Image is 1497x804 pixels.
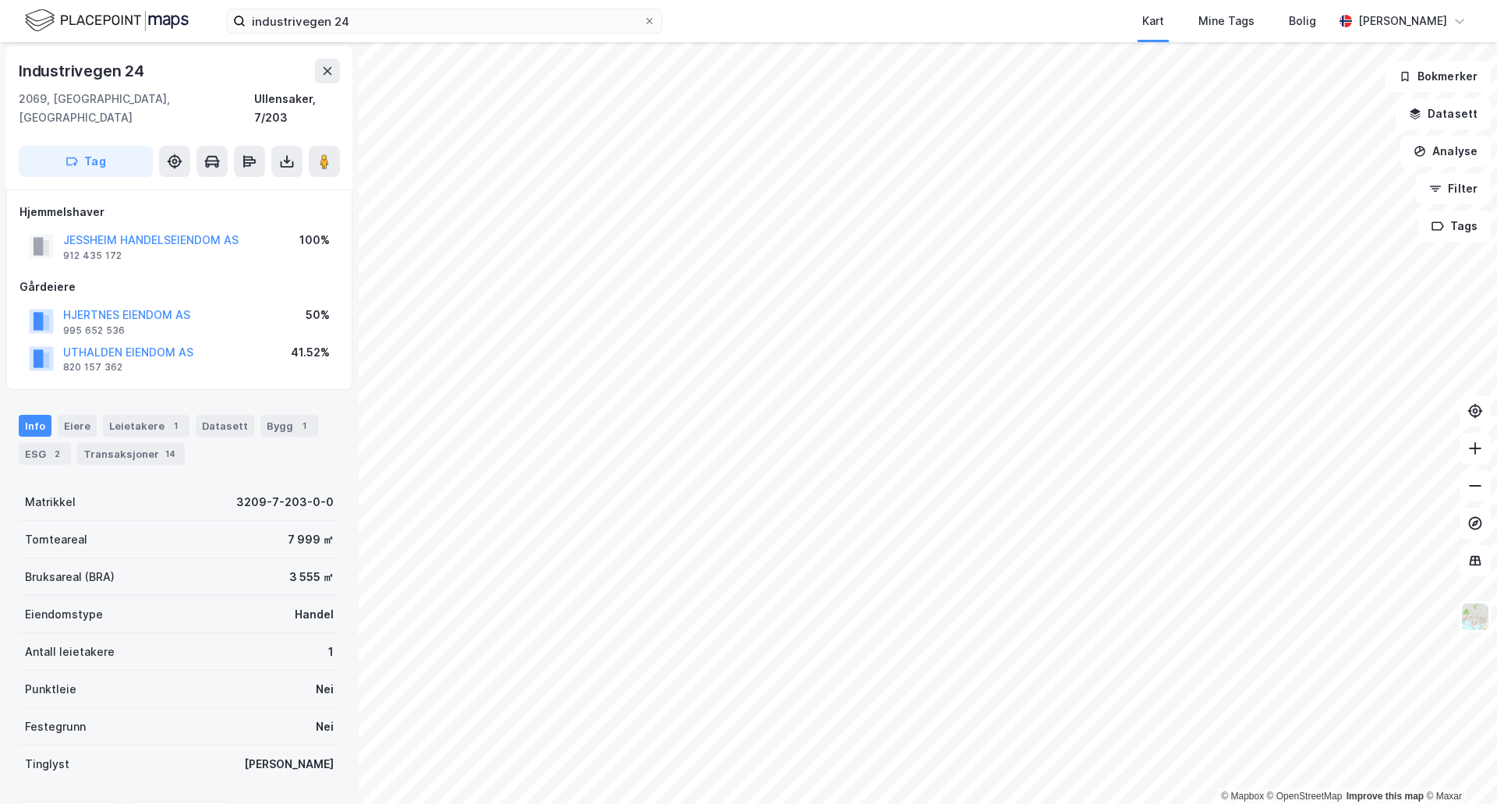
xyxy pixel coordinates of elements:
[1358,12,1447,30] div: [PERSON_NAME]
[77,443,185,465] div: Transaksjoner
[306,306,330,324] div: 50%
[288,530,334,549] div: 7 999 ㎡
[295,605,334,624] div: Handel
[19,58,147,83] div: Industrivegen 24
[254,90,340,127] div: Ullensaker, 7/203
[299,231,330,250] div: 100%
[1142,12,1164,30] div: Kart
[168,418,183,434] div: 1
[25,493,76,512] div: Matrikkel
[1419,729,1497,804] iframe: Chat Widget
[25,530,87,549] div: Tomteareal
[1460,602,1490,632] img: Z
[162,446,179,462] div: 14
[25,7,189,34] img: logo.f888ab2527a4732fd821a326f86c7f29.svg
[103,415,189,437] div: Leietakere
[1267,791,1343,802] a: OpenStreetMap
[19,278,339,296] div: Gårdeiere
[25,568,115,586] div: Bruksareal (BRA)
[244,755,334,774] div: [PERSON_NAME]
[260,415,318,437] div: Bygg
[49,446,65,462] div: 2
[63,361,122,374] div: 820 157 362
[291,343,330,362] div: 41.52%
[25,605,103,624] div: Eiendomstype
[63,250,122,262] div: 912 435 172
[1396,98,1491,129] button: Datasett
[19,415,51,437] div: Info
[1289,12,1316,30] div: Bolig
[58,415,97,437] div: Eiere
[1347,791,1424,802] a: Improve this map
[316,717,334,736] div: Nei
[246,9,643,33] input: Søk på adresse, matrikkel, gårdeiere, leietakere eller personer
[328,643,334,661] div: 1
[196,415,254,437] div: Datasett
[19,90,254,127] div: 2069, [GEOGRAPHIC_DATA], [GEOGRAPHIC_DATA]
[296,418,312,434] div: 1
[1400,136,1491,167] button: Analyse
[25,717,86,736] div: Festegrunn
[1418,211,1491,242] button: Tags
[316,680,334,699] div: Nei
[19,203,339,221] div: Hjemmelshaver
[289,568,334,586] div: 3 555 ㎡
[19,443,71,465] div: ESG
[236,493,334,512] div: 3209-7-203-0-0
[25,755,69,774] div: Tinglyst
[63,324,125,337] div: 995 652 536
[1419,729,1497,804] div: Kontrollprogram for chat
[25,643,115,661] div: Antall leietakere
[1221,791,1264,802] a: Mapbox
[1198,12,1255,30] div: Mine Tags
[1416,173,1491,204] button: Filter
[1386,61,1491,92] button: Bokmerker
[25,680,76,699] div: Punktleie
[19,146,153,177] button: Tag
